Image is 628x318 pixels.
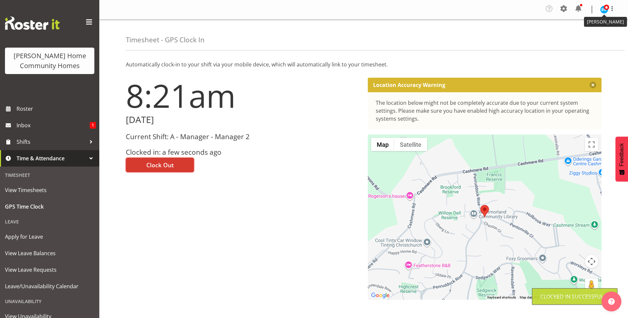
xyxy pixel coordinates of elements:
span: View Leave Requests [5,265,94,275]
img: Google [369,291,391,300]
img: help-xxl-2.png [608,298,615,305]
button: Feedback - Show survey [615,137,628,181]
h3: Clocked in: a few seconds ago [126,148,360,156]
a: View Leave Requests [2,261,98,278]
div: Leave [2,215,98,228]
button: Clock Out [126,158,194,172]
button: Drag Pegman onto the map to open Street View [585,279,598,292]
img: Rosterit website logo [5,17,60,30]
div: Unavailability [2,295,98,308]
span: View Timesheets [5,185,94,195]
a: Leave/Unavailability Calendar [2,278,98,295]
div: Clocked in Successfully [540,293,609,300]
button: Show street map [371,138,394,151]
span: Time & Attendance [17,153,86,163]
div: [PERSON_NAME] Home Community Homes [12,51,88,71]
img: barbara-dunlop8515.jpg [600,6,608,14]
h2: [DATE] [126,115,360,125]
span: Map data ©2025 Google [520,296,556,299]
button: Toggle fullscreen view [585,138,598,151]
a: GPS Time Clock [2,198,98,215]
button: Close message [590,82,596,88]
h3: Current Shift: A - Manager - Manager 2 [126,133,360,140]
span: Clock Out [146,161,174,169]
p: Location Accuracy Warning [373,82,445,88]
span: Inbox [17,120,90,130]
p: Automatically clock-in to your shift via your mobile device, which will automatically link to you... [126,60,602,68]
span: Feedback [619,143,625,166]
button: Keyboard shortcuts [487,295,516,300]
span: View Leave Balances [5,248,94,258]
a: Open this area in Google Maps (opens a new window) [369,291,391,300]
a: View Timesheets [2,182,98,198]
span: GPS Time Clock [5,202,94,212]
div: The location below might not be completely accurate due to your current system settings. Please m... [376,99,594,123]
a: View Leave Balances [2,245,98,261]
a: Apply for Leave [2,228,98,245]
div: Timesheet [2,168,98,182]
span: Shifts [17,137,86,147]
button: Map camera controls [585,255,598,268]
span: Apply for Leave [5,232,94,242]
span: 1 [90,122,96,129]
h4: Timesheet - GPS Clock In [126,36,205,44]
span: Leave/Unavailability Calendar [5,281,94,291]
button: Show satellite imagery [394,138,427,151]
h1: 8:21am [126,78,360,113]
span: Roster [17,104,96,114]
